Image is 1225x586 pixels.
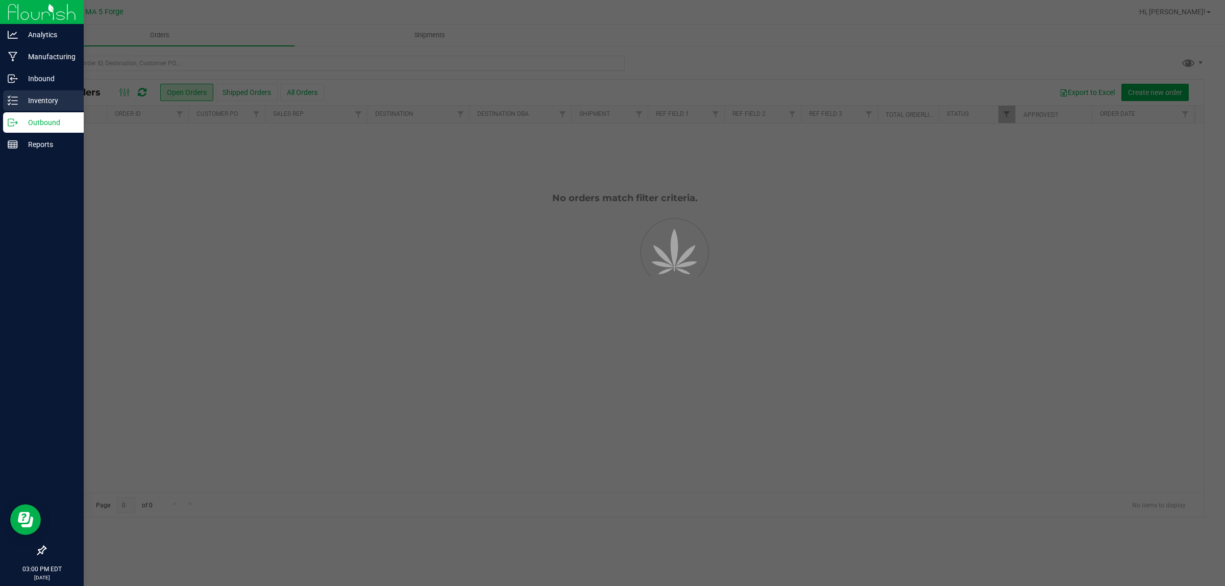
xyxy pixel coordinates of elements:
p: Analytics [18,29,79,41]
p: Manufacturing [18,51,79,63]
inline-svg: Reports [8,139,18,150]
p: [DATE] [5,574,79,581]
p: Inventory [18,94,79,107]
inline-svg: Analytics [8,30,18,40]
p: 03:00 PM EDT [5,565,79,574]
inline-svg: Inventory [8,95,18,106]
p: Inbound [18,72,79,85]
p: Reports [18,138,79,151]
inline-svg: Manufacturing [8,52,18,62]
iframe: Resource center [10,504,41,535]
p: Outbound [18,116,79,129]
inline-svg: Inbound [8,74,18,84]
inline-svg: Outbound [8,117,18,128]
